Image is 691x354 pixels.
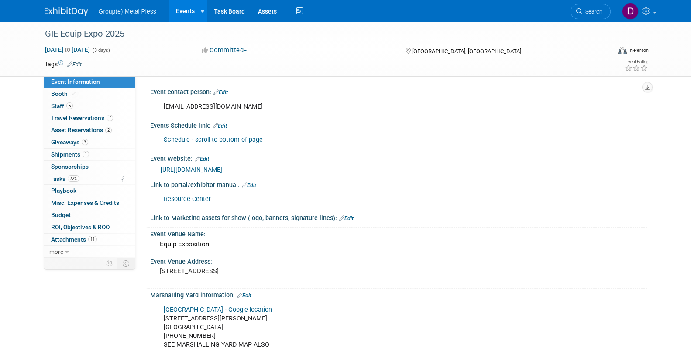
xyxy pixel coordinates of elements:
a: Giveaways3 [44,136,135,148]
div: Marshalling Yard information: [150,289,647,300]
a: Edit [237,293,251,299]
a: Edit [195,156,209,162]
span: Travel Reservations [51,114,113,121]
span: 11 [88,236,97,242]
span: Shipments [51,151,89,158]
span: Search [582,8,602,15]
div: [EMAIL_ADDRESS][DOMAIN_NAME] [158,98,551,116]
div: Link to portal/exhibitor manual: [150,178,647,190]
a: Shipments1 [44,149,135,160]
a: [GEOGRAPHIC_DATA] - Google location [164,306,272,313]
div: Event Venue Name: [150,228,647,238]
span: 7 [107,115,113,121]
span: Tasks [50,175,79,182]
span: [GEOGRAPHIC_DATA], [GEOGRAPHIC_DATA] [412,48,521,54]
span: 2 [105,127,112,133]
div: Equip Exposition [157,238,640,251]
div: [STREET_ADDRESS][PERSON_NAME] [GEOGRAPHIC_DATA] [PHONE_NUMBER] SEE MARSHALLING YARD MAP ALSO [158,301,551,354]
a: Edit [242,182,256,188]
td: Tags [45,60,82,68]
a: Asset Reservations2 [44,124,135,136]
span: Attachments [51,236,97,243]
div: Event Rating [625,60,648,64]
span: Booth [51,90,78,97]
div: Event Format [559,45,649,58]
a: Resource Center [164,195,211,203]
a: Edit [213,123,227,129]
a: Schedule - scroll to bottom of page [164,136,263,143]
a: more [44,246,135,258]
div: Events Schedule link: [150,119,647,130]
a: [URL][DOMAIN_NAME] [161,166,222,173]
a: Edit [339,215,354,221]
span: Sponsorships [51,163,89,170]
td: Toggle Event Tabs [117,258,135,269]
span: Playbook [51,187,76,194]
div: Event Venue Address: [150,255,647,266]
span: Group(e) Metal Pless [99,8,156,15]
td: Personalize Event Tab Strip [102,258,117,269]
span: (3 days) [92,48,110,53]
span: Asset Reservations [51,126,112,133]
a: Tasks72% [44,173,135,185]
span: Staff [51,102,73,109]
a: Attachments11 [44,234,135,245]
img: ExhibitDay [45,7,88,16]
div: Event contact person: [150,85,647,97]
img: Format-Inperson.png [618,47,627,54]
span: Giveaways [51,139,88,146]
a: Search [571,4,611,19]
span: 1 [83,151,89,157]
a: Budget [44,209,135,221]
i: Booth reservation complete [72,91,76,96]
span: Budget [51,211,71,218]
span: 72% [68,175,79,182]
pre: [STREET_ADDRESS] [160,267,347,275]
span: Misc. Expenses & Credits [51,199,119,206]
img: David CASTRO [622,3,639,20]
a: Misc. Expenses & Credits [44,197,135,209]
div: GIE Equip Expo 2025 [42,26,598,42]
a: Edit [67,61,82,68]
div: In-Person [628,47,649,54]
span: more [49,248,63,255]
a: ROI, Objectives & ROO [44,221,135,233]
a: Playbook [44,185,135,197]
a: Staff5 [44,100,135,112]
a: Event Information [44,76,135,88]
button: Committed [199,46,251,55]
span: [DATE] [DATE] [45,46,90,54]
a: Edit [213,89,228,95]
div: Event Website: [150,152,647,163]
a: Booth [44,88,135,100]
span: ROI, Objectives & ROO [51,224,110,231]
span: Event Information [51,78,100,85]
span: 3 [82,139,88,145]
span: 5 [66,102,73,109]
a: Sponsorships [44,161,135,173]
div: Link to Marketing assets for show (logo, banners, signature lines): [150,211,647,223]
a: Travel Reservations7 [44,112,135,124]
span: to [63,46,72,53]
